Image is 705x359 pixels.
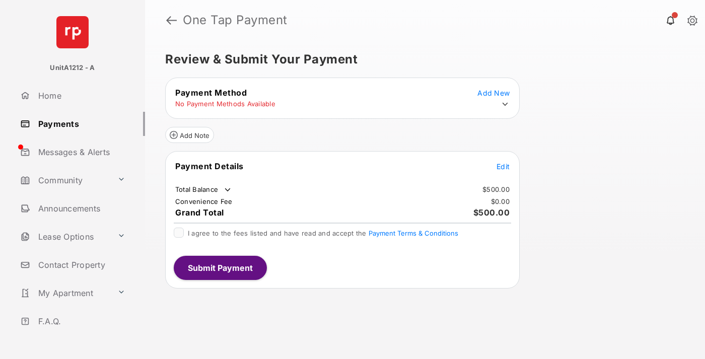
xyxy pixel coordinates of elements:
[482,185,510,194] td: $500.00
[175,197,233,206] td: Convenience Fee
[174,256,267,280] button: Submit Payment
[16,140,145,164] a: Messages & Alerts
[16,112,145,136] a: Payments
[16,281,113,305] a: My Apartment
[56,16,89,48] img: svg+xml;base64,PHN2ZyB4bWxucz0iaHR0cDovL3d3dy53My5vcmcvMjAwMC9zdmciIHdpZHRoPSI2NCIgaGVpZ2h0PSI2NC...
[175,207,224,218] span: Grand Total
[369,229,458,237] button: I agree to the fees listed and have read and accept the
[175,161,244,171] span: Payment Details
[165,53,677,65] h5: Review & Submit Your Payment
[16,253,145,277] a: Contact Property
[477,89,510,97] span: Add New
[175,185,233,195] td: Total Balance
[183,14,288,26] strong: One Tap Payment
[16,168,113,192] a: Community
[50,63,95,73] p: UnitA1212 - A
[16,84,145,108] a: Home
[490,197,510,206] td: $0.00
[497,162,510,171] span: Edit
[188,229,458,237] span: I agree to the fees listed and have read and accept the
[16,309,145,333] a: F.A.Q.
[477,88,510,98] button: Add New
[473,207,510,218] span: $500.00
[165,127,214,143] button: Add Note
[16,225,113,249] a: Lease Options
[175,88,247,98] span: Payment Method
[16,196,145,221] a: Announcements
[497,161,510,171] button: Edit
[175,99,276,108] td: No Payment Methods Available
